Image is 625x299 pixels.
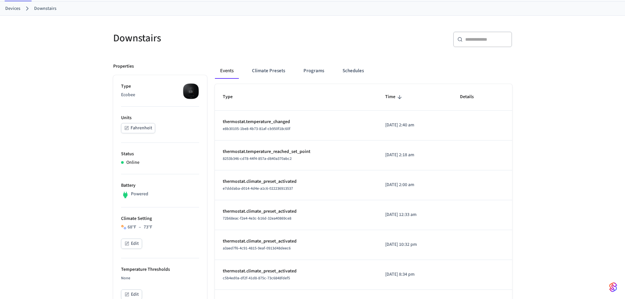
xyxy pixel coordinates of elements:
p: Units [121,115,199,121]
button: Programs [298,63,329,79]
p: [DATE] 10:32 pm [385,241,444,248]
p: thermostat.climate_preset_activated [223,268,369,275]
span: 72b68eac-f2e4-4e3c-b16d-32ea40869ce8 [223,216,291,221]
img: SeamLogoGradient.69752ec5.svg [609,282,617,292]
p: thermostat.climate_preset_activated [223,178,369,185]
p: Temperature Thresholds [121,266,199,273]
button: Climate Presets [247,63,290,79]
span: Type [223,92,241,102]
p: [DATE] 12:33 am [385,211,444,218]
p: Online [126,159,139,166]
p: Properties [113,63,134,70]
p: Status [121,151,199,158]
a: Devices [5,5,20,12]
span: e7dddaba-d014-4d4e-a1c6-022236913537 [223,186,293,191]
img: ecobee_lite_3 [183,83,199,99]
p: thermostat.temperature_changed [223,118,369,125]
span: c5b4ed0a-df2f-41d8-875c-73c6848fdef5 [223,275,290,281]
div: 68 °F 73 °F [128,224,152,231]
button: Edit [121,239,142,249]
span: Details [460,92,482,102]
p: Climate Setting [121,215,199,222]
span: Time [385,92,404,102]
span: 8253b346-cd78-44f4-857a-d840a370abc2 [223,156,292,161]
span: – [139,224,141,231]
span: e8b30105-1be8-4b73-81af-cb950f18c60f [223,126,290,132]
p: Powered [131,191,148,198]
p: [DATE] 2:18 am [385,152,444,159]
a: Downstairs [34,5,56,12]
p: Type [121,83,199,90]
p: Ecobee [121,92,199,98]
img: Heat Cool [121,224,126,230]
button: Fahrenheit [121,123,155,133]
span: None [121,275,130,281]
p: thermostat.climate_preset_activated [223,208,369,215]
p: Battery [121,182,199,189]
p: [DATE] 2:40 am [385,122,444,129]
p: thermostat.climate_preset_activated [223,238,369,245]
p: [DATE] 2:00 am [385,182,444,188]
p: [DATE] 8:34 pm [385,271,444,278]
button: Events [215,63,239,79]
button: Schedules [337,63,369,79]
span: a3aed7f6-4c91-4815-9eaf-0913d48deec6 [223,246,291,251]
p: thermostat.temperature_reached_set_point [223,148,369,155]
h5: Downstairs [113,32,309,45]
